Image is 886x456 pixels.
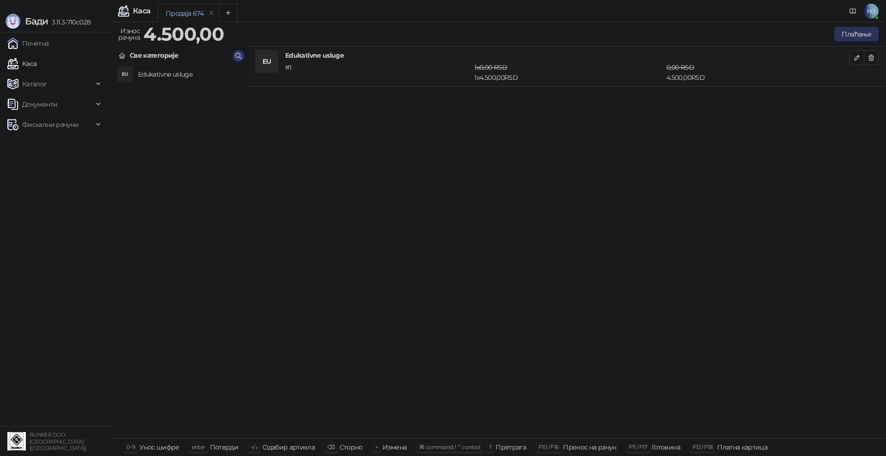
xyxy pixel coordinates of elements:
div: Измена [383,441,407,453]
a: Почетна [7,34,49,53]
div: 1 x 4.500,00 RSD [473,62,664,83]
span: Бади [25,16,48,27]
span: F11 / F17 [629,444,647,450]
h4: Edukativne usluge [138,67,240,82]
span: F10 / F16 [539,444,558,450]
div: Платна картица [717,441,767,453]
span: Документи [22,95,57,114]
span: ⌘ command / ⌃ control [419,444,480,450]
img: Logo [6,14,20,29]
div: Каса [133,7,150,15]
button: Add tab [219,4,238,22]
h4: Edukativne usluge [285,50,850,60]
span: enter [192,444,205,450]
div: Сторно [340,441,363,453]
div: Потврди [210,441,239,453]
span: 1 x 0,00 RSD [474,63,507,72]
span: F12 / F18 [693,444,712,450]
span: 0-9 [126,444,135,450]
span: 3.11.3-710c028 [48,18,90,26]
div: Готовина [652,441,680,453]
div: EU [256,50,278,72]
span: + [375,444,378,450]
span: Каталог [22,75,47,93]
span: f [490,444,491,450]
div: 4.500,00 RSD [664,62,851,83]
div: Унос шифре [139,441,180,453]
div: grid [111,65,248,438]
strong: 4.500,00 [144,23,224,45]
div: Претрага [496,441,526,453]
div: Пренос на рачун [563,441,616,453]
span: ⌫ [327,444,335,450]
div: Одабир артикла [263,441,315,453]
a: Документација [845,4,860,18]
span: Фискални рачуни [22,115,78,134]
div: # 1 [283,62,473,83]
div: EU [118,67,132,82]
a: Каса [7,54,36,73]
div: Износ рачуна [116,25,142,43]
button: Плаћање [834,27,879,42]
div: Све категорије [130,50,178,60]
span: НЗ [864,4,879,18]
small: BUNKER DOO [GEOGRAPHIC_DATA] ([GEOGRAPHIC_DATA]) [30,432,87,451]
img: 64x64-companyLogo-d200c298-da26-4023-afd4-f376f589afb5.jpeg [7,432,26,450]
span: ↑/↓ [251,444,258,450]
button: remove [205,9,217,17]
div: Продаја 674 [166,8,204,18]
span: 0,00 RSD [666,63,694,72]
